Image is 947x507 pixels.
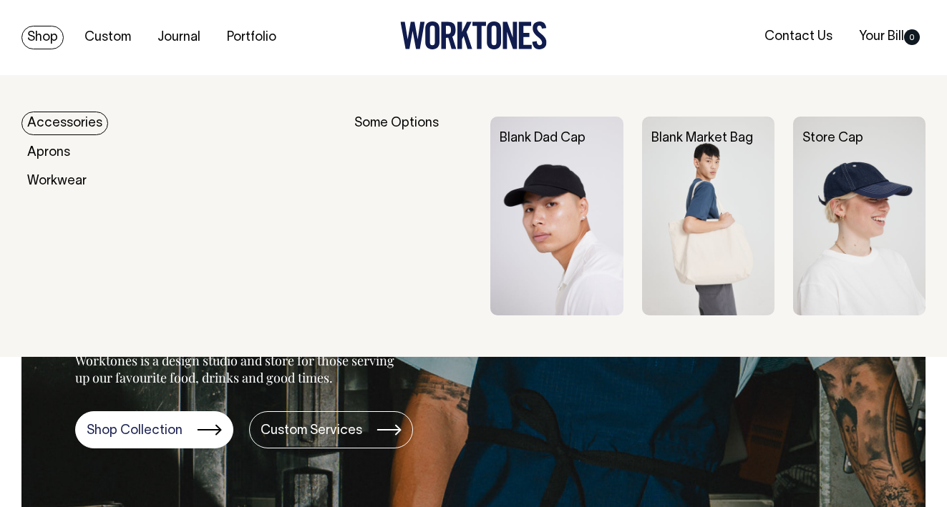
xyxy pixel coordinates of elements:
img: Blank Market Bag [642,117,774,315]
a: Aprons [21,141,76,164]
a: Custom Services [249,411,413,448]
a: Portfolio [221,26,282,49]
a: Accessories [21,112,108,135]
a: Contact Us [759,25,838,49]
p: Worktones is a design studio and store for those serving up our favourite food, drinks and good t... [75,352,401,386]
a: Workwear [21,169,92,193]
img: Store Cap [793,117,926,315]
div: Some Options [354,117,472,315]
a: Store Cap [802,132,863,144]
a: Custom [79,26,137,49]
a: Shop Collection [75,411,233,448]
a: Shop [21,26,64,49]
img: Blank Dad Cap [490,117,623,315]
a: Blank Market Bag [651,132,753,144]
a: Journal [152,26,206,49]
a: Your Bill0 [853,25,926,49]
span: 0 [904,29,920,45]
a: Blank Dad Cap [500,132,586,144]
